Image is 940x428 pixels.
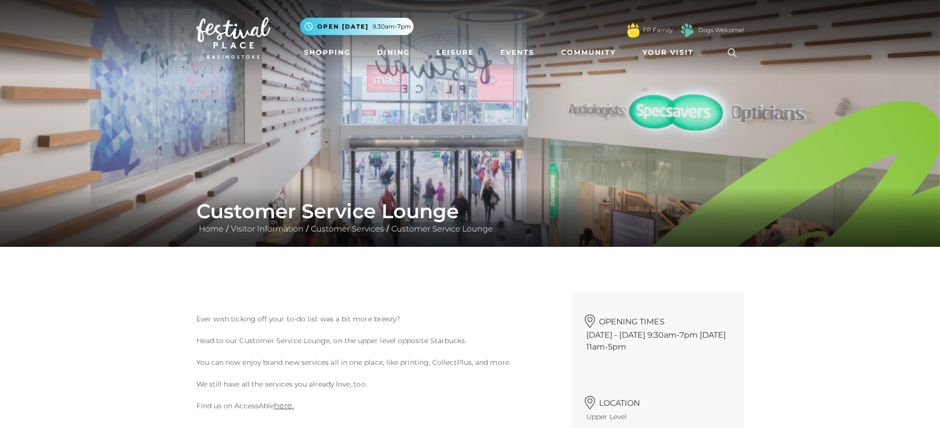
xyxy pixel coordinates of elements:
p: Head to our Customer Service Lounge, on the upper level opposite Starbucks. [196,335,557,347]
h3: Location [586,392,729,408]
button: Open [DATE] 9.30am-7pm [300,18,414,35]
p: You can now enjoy brand new services all in one place, like printing, CollectPlus, and more. [196,356,557,368]
span: Open [DATE] [317,22,369,31]
a: Home [196,224,226,233]
a: FP Family [643,26,673,35]
img: Festival Place Logo [196,17,270,59]
a: Community [557,43,620,62]
a: here. [274,401,294,410]
p: Find us on AccessAble [196,400,557,412]
p: Ever wish ticking off your to-do list was a bit more breezy? [196,313,557,325]
p: We still have all the services you already love, too. [196,378,557,390]
div: [DATE] - [DATE] 9:30am-7pm [DATE] 11am-5pm [571,291,744,373]
a: Customer Services [308,224,386,233]
a: Shopping [300,43,355,62]
p: Upper Level [586,411,729,423]
span: Your Visit [642,47,694,58]
a: Your Visit [639,43,703,62]
a: Dogs Welcome! [698,26,744,35]
h1: Customer Service Lounge [196,199,744,223]
span: 9.30am-7pm [373,22,411,31]
a: Dining [373,43,414,62]
a: Leisure [433,43,478,62]
div: / / / [189,199,752,235]
h2: Opening Times [586,311,729,326]
a: Visitor Information [228,224,306,233]
a: Events [496,43,538,62]
a: Customer Service Lounge [389,224,495,233]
